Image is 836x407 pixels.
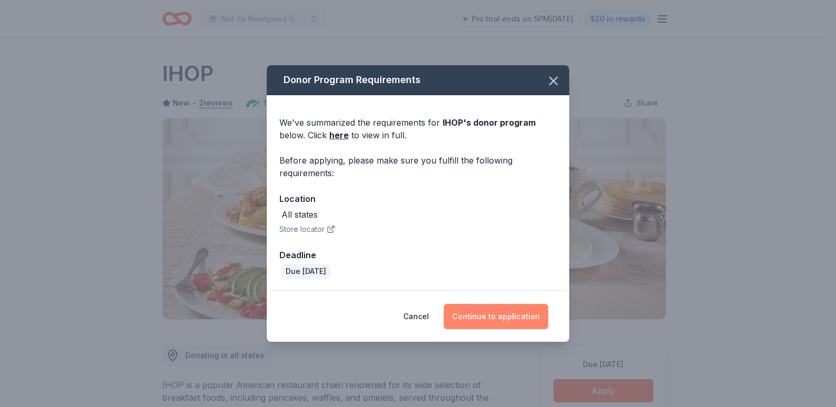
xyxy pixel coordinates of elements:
[281,208,318,221] div: All states
[443,117,536,128] span: IHOP 's donor program
[329,129,349,141] a: here
[281,264,330,279] div: Due [DATE]
[279,192,557,206] div: Location
[444,304,548,329] button: Continue to application
[279,248,557,262] div: Deadline
[279,223,335,236] button: Store locator
[279,154,557,179] div: Before applying, please make sure you fulfill the following requirements:
[267,65,569,95] div: Donor Program Requirements
[403,304,429,329] button: Cancel
[279,116,557,141] div: We've summarized the requirements for below. Click to view in full.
